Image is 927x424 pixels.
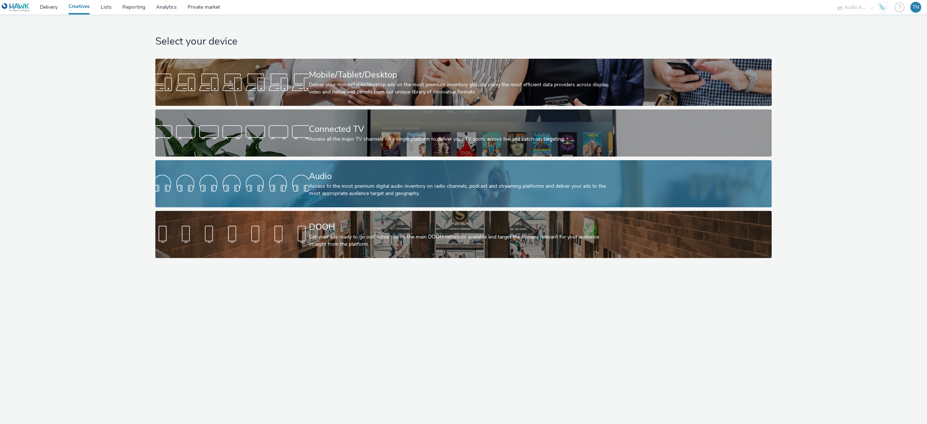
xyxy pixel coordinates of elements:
img: undefined Logo [2,3,30,12]
div: Access to the most premium digital audio inventory on radio channels, podcast and streaming platf... [309,183,616,198]
div: DOOH [309,221,616,233]
a: Mobile/Tablet/DesktopDeliver your mobile/tablet/desktop ads on the most premium inventory globall... [155,59,772,106]
img: Hawk Academy [877,1,888,13]
div: Get your ads ready to go out! Advertise on the main DOOH networks available and target the screen... [309,233,616,248]
div: Deliver your mobile/tablet/desktop ads on the most premium inventory globally using the most effi... [309,81,616,96]
h1: Select your device [155,35,772,49]
a: Hawk Academy [877,1,891,13]
a: Connected TVAccess all the major TV channels on a single platform to deliver your TV spots across... [155,109,772,157]
a: DOOHGet your ads ready to go out! Advertise on the main DOOH networks available and target the sc... [155,211,772,258]
div: TN [913,2,919,13]
div: Connected TV [309,123,616,136]
div: Access all the major TV channels on a single platform to deliver your TV spots across live and ca... [309,136,616,143]
div: Mobile/Tablet/Desktop [309,68,616,81]
a: AudioAccess to the most premium digital audio inventory on radio channels, podcast and streaming ... [155,160,772,207]
div: Audio [309,170,616,183]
